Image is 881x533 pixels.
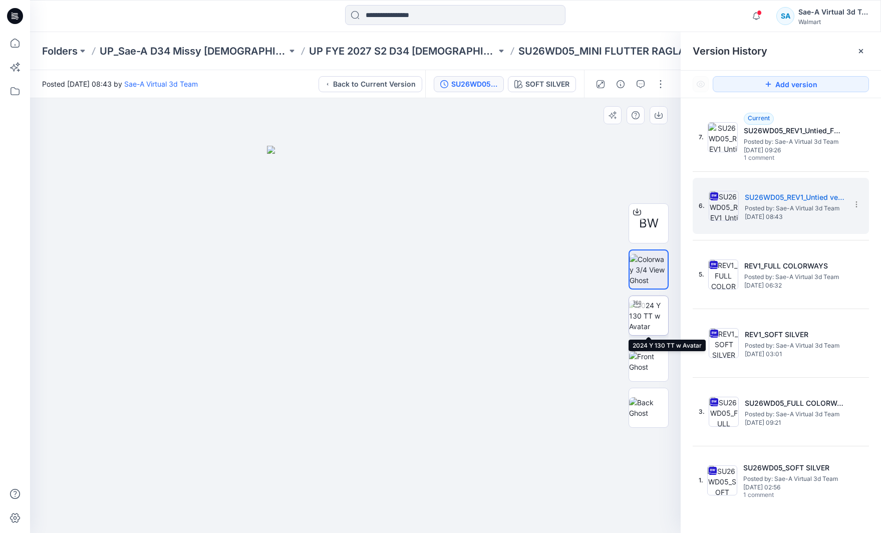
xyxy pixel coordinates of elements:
[743,484,843,491] span: [DATE] 02:56
[745,341,845,351] span: Posted by: Sae-A Virtual 3d Team
[451,79,497,90] div: SU26WD05_REV1_Untied version
[508,76,576,92] button: SOFT SILVER
[693,45,767,57] span: Version History
[699,476,703,485] span: 1.
[629,397,668,418] img: Back Ghost
[699,270,704,279] span: 5.
[42,44,78,58] a: Folders
[699,339,705,348] span: 4.
[42,79,198,89] span: Posted [DATE] 08:43 by
[699,201,705,210] span: 6.
[798,18,868,26] div: Walmart
[798,6,868,18] div: Sae-A Virtual 3d Team
[745,419,845,426] span: [DATE] 09:21
[745,351,845,358] span: [DATE] 03:01
[639,214,659,232] span: BW
[743,491,813,499] span: 1 comment
[709,328,739,358] img: REV1_SOFT SILVER
[629,300,668,332] img: 2024 Y 130 TT w Avatar
[713,76,869,92] button: Add version
[709,191,739,221] img: SU26WD05_REV1_Untied version
[699,407,705,416] span: 3.
[630,254,668,286] img: Colorway 3/4 View Ghost
[748,114,770,122] span: Current
[707,465,737,495] img: SU26WD05_SOFT SILVER
[309,44,496,58] a: UP FYE 2027 S2 D34 [DEMOGRAPHIC_DATA] Dresses
[744,154,814,162] span: 1 comment
[124,80,198,88] a: Sae-A Virtual 3d Team
[693,76,709,92] button: Show Hidden Versions
[100,44,287,58] a: UP_Sae-A D34 Missy [DEMOGRAPHIC_DATA] Dresses
[857,47,865,55] button: Close
[776,7,794,25] div: SA
[709,397,739,427] img: SU26WD05_FULL COLORWAYS
[525,79,569,90] div: SOFT SILVER
[744,125,844,137] h5: SU26WD05_REV1_Untied_Full Colorways
[319,76,422,92] button: Back to Current Version
[744,147,844,154] span: [DATE] 09:26
[744,282,844,289] span: [DATE] 06:32
[744,272,844,282] span: Posted by: Sae-A Virtual 3d Team
[745,409,845,419] span: Posted by: Sae-A Virtual 3d Team
[699,133,704,142] span: 7.
[745,213,845,220] span: [DATE] 08:43
[743,474,843,484] span: Posted by: Sae-A Virtual 3d Team
[744,260,844,272] h5: REV1_FULL COLORWAYS
[743,462,843,474] h5: SU26WD05_SOFT SILVER
[744,137,844,147] span: Posted by: Sae-A Virtual 3d Team
[708,259,738,290] img: REV1_FULL COLORWAYS
[745,329,845,341] h5: REV1_SOFT SILVER
[434,76,504,92] button: SU26WD05_REV1_Untied version
[629,351,668,372] img: Front Ghost
[745,191,845,203] h5: SU26WD05_REV1_Untied version
[708,122,738,152] img: SU26WD05_REV1_Untied_Full Colorways
[745,397,845,409] h5: SU26WD05_FULL COLORWAYS
[267,146,444,533] img: eyJhbGciOiJIUzI1NiIsImtpZCI6IjAiLCJzbHQiOiJzZXMiLCJ0eXAiOiJKV1QifQ.eyJkYXRhIjp7InR5cGUiOiJzdG9yYW...
[613,76,629,92] button: Details
[518,44,706,58] p: SU26WD05_MINI FLUTTER RAGLAN SLEEVE DRESS
[745,203,845,213] span: Posted by: Sae-A Virtual 3d Team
